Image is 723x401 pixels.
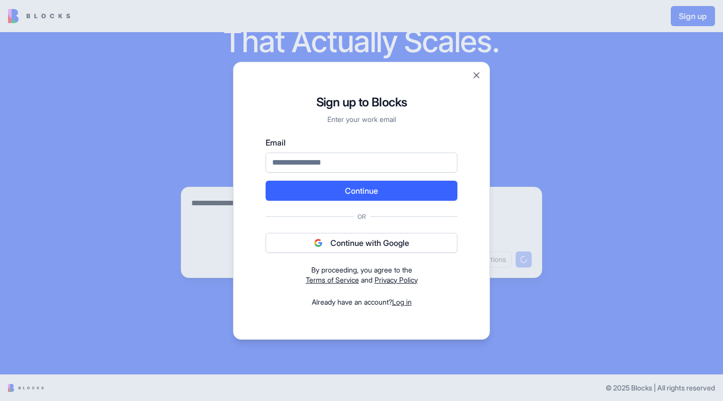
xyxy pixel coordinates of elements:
button: Close [471,70,481,80]
label: Email [266,137,457,149]
div: Already have an account? [266,297,457,307]
div: and [266,265,457,285]
a: Log in [392,298,412,306]
button: Continue [266,181,457,201]
div: By proceeding, you agree to the [266,265,457,275]
a: Terms of Service [306,276,359,284]
span: Or [353,213,370,221]
h1: Sign up to Blocks [266,94,457,110]
button: Continue with Google [266,233,457,253]
img: google logo [314,239,322,247]
a: Privacy Policy [375,276,418,284]
p: Enter your work email [266,114,457,124]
